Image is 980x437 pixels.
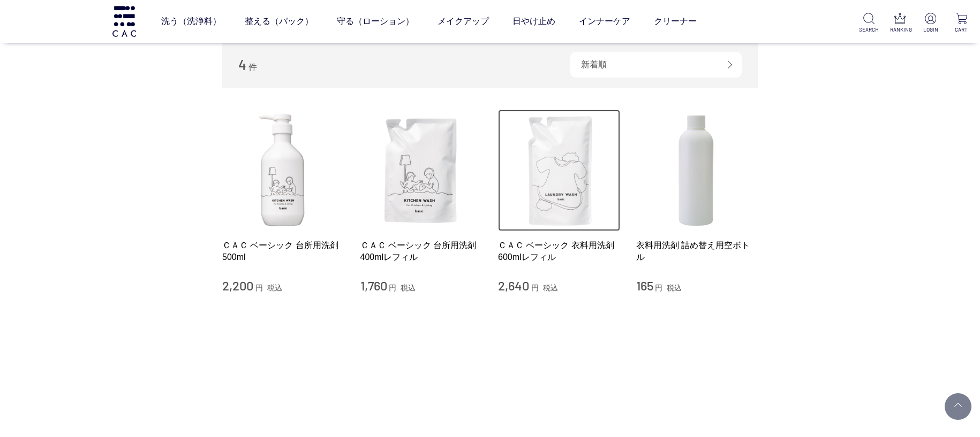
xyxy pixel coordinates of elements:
span: 2,640 [498,278,529,293]
a: 日やけ止め [512,6,555,36]
a: ＣＡＣ ベーシック 台所用洗剤 500ml [222,240,344,263]
a: CART [952,13,971,34]
span: 1,760 [360,278,387,293]
a: ＣＡＣ ベーシック 衣料用洗剤600mlレフィル [498,240,620,263]
span: 件 [248,63,257,72]
span: 税込 [543,283,558,292]
span: 円 [389,283,396,292]
img: ＣＡＣ ベーシック 台所用洗剤 500ml [222,110,344,232]
span: 4 [238,56,246,73]
span: 円 [255,283,263,292]
a: LOGIN [921,13,940,34]
p: RANKING [890,26,910,34]
img: logo [111,6,138,36]
img: 衣料用洗剤 詰め替え用空ボトル [636,110,758,232]
a: 衣料用洗剤 詰め替え用空ボトル [636,240,758,263]
p: SEARCH [859,26,879,34]
span: 円 [531,283,539,292]
a: メイクアップ [438,6,489,36]
span: 税込 [401,283,416,292]
a: 洗う（洗浄料） [161,6,221,36]
a: ＣＡＣ ベーシック 台所用洗剤 400mlレフィル [360,240,483,263]
p: LOGIN [921,26,940,34]
span: 165 [636,278,653,293]
span: 税込 [267,283,282,292]
span: 税込 [667,283,682,292]
span: 2,200 [222,278,253,293]
a: SEARCH [859,13,879,34]
span: 円 [655,283,662,292]
img: ＣＡＣ ベーシック 台所用洗剤 400mlレフィル [360,110,483,232]
p: CART [952,26,971,34]
div: 新着順 [570,52,742,78]
img: ＣＡＣ ベーシック 衣料用洗剤600mlレフィル [498,110,620,232]
a: インナーケア [579,6,630,36]
a: 整える（パック） [245,6,313,36]
a: 守る（ローション） [337,6,414,36]
a: クリーナー [654,6,697,36]
a: RANKING [890,13,910,34]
